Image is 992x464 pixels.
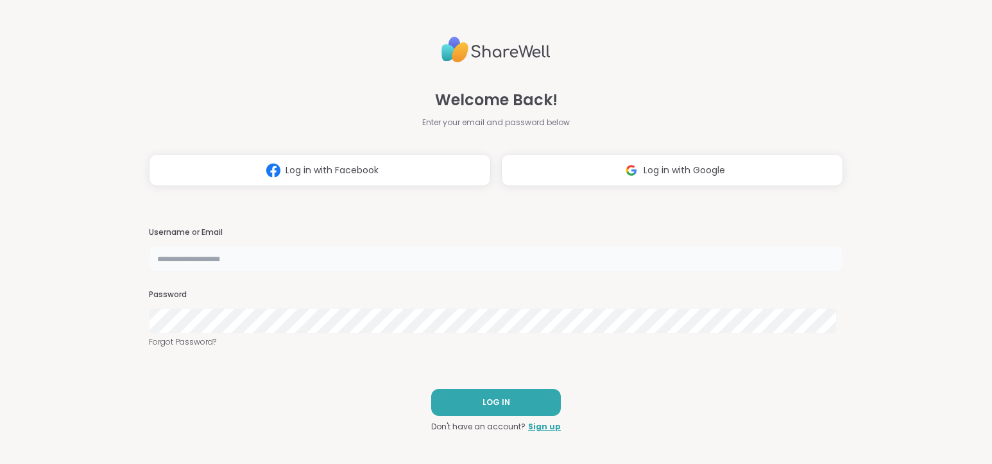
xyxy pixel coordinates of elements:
[149,289,843,300] h3: Password
[422,117,570,128] span: Enter your email and password below
[483,397,510,408] span: LOG IN
[149,336,843,348] a: Forgot Password?
[441,31,551,68] img: ShareWell Logo
[431,389,561,416] button: LOG IN
[149,154,491,186] button: Log in with Facebook
[528,421,561,433] a: Sign up
[261,159,286,182] img: ShareWell Logomark
[286,164,379,177] span: Log in with Facebook
[619,159,644,182] img: ShareWell Logomark
[501,154,843,186] button: Log in with Google
[149,227,843,238] h3: Username or Email
[431,421,526,433] span: Don't have an account?
[644,164,725,177] span: Log in with Google
[435,89,558,112] span: Welcome Back!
